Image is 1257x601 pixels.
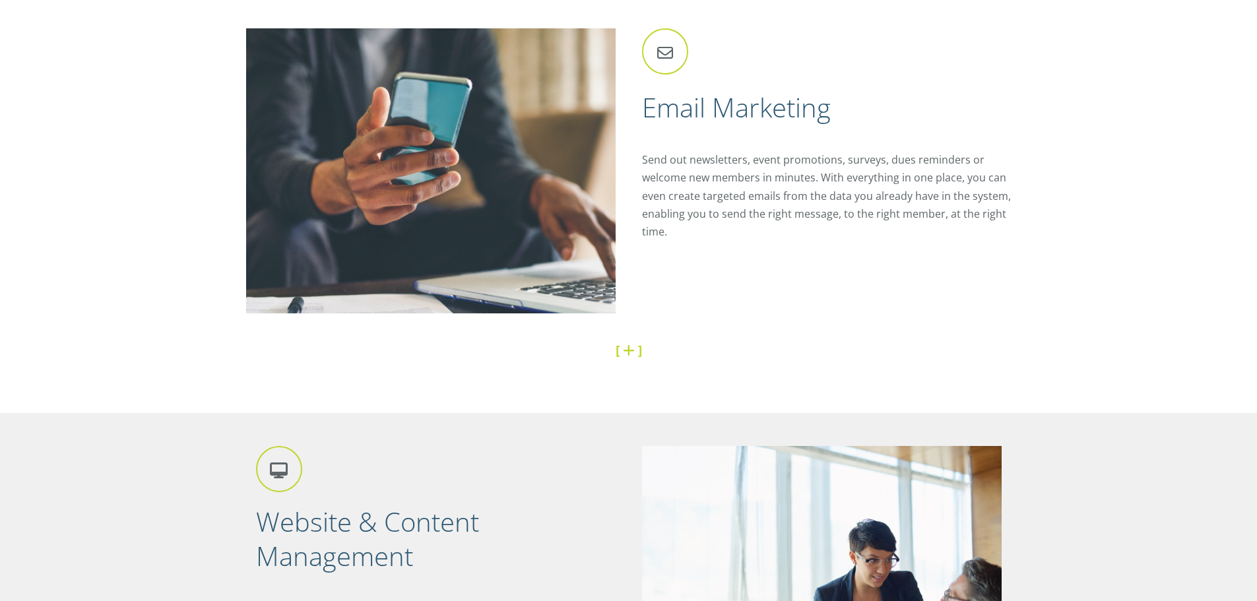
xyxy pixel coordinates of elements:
h2: Email Marketing [642,90,1012,125]
strong: [ [616,341,620,359]
strong: ] [638,341,642,359]
h2: Website & Content Management [256,505,616,573]
p: Send out newsletters, event promotions, surveys, dues reminders or welcome new members in minutes... [642,151,1012,241]
img: Communication [246,28,616,313]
